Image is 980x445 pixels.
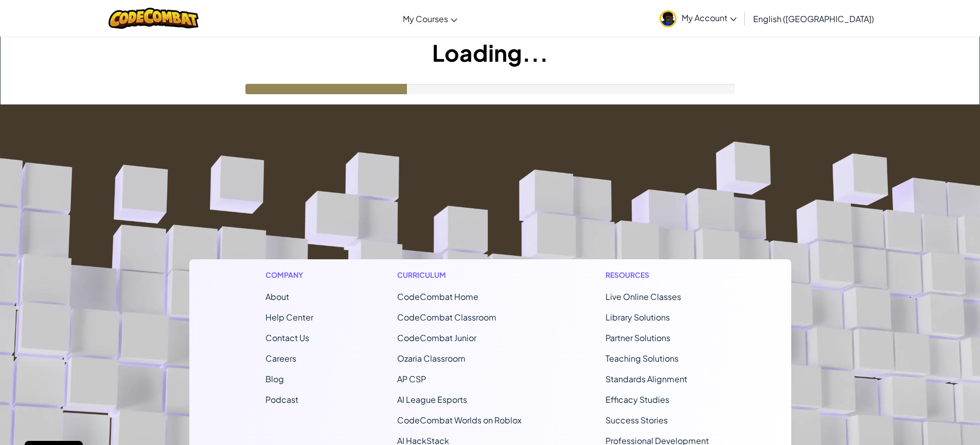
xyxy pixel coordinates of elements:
[605,415,668,425] a: Success Stories
[682,12,737,23] span: My Account
[397,394,467,405] a: AI League Esports
[265,332,309,343] span: Contact Us
[397,373,426,384] a: AP CSP
[265,312,313,323] a: Help Center
[654,2,742,34] a: My Account
[605,373,687,384] a: Standards Alignment
[397,270,522,280] h1: Curriculum
[605,270,715,280] h1: Resources
[397,415,522,425] a: CodeCombat Worlds on Roblox
[397,291,478,302] span: CodeCombat Home
[265,373,284,384] a: Blog
[109,8,199,29] img: CodeCombat logo
[397,353,466,364] a: Ozaria Classroom
[403,13,448,24] span: My Courses
[660,10,676,27] img: avatar
[605,353,679,364] a: Teaching Solutions
[605,394,669,405] a: Efficacy Studies
[265,291,289,302] a: About
[748,5,879,32] a: English ([GEOGRAPHIC_DATA])
[753,13,874,24] span: English ([GEOGRAPHIC_DATA])
[265,353,296,364] a: Careers
[605,291,681,302] a: Live Online Classes
[397,312,496,323] a: CodeCombat Classroom
[605,312,670,323] a: Library Solutions
[397,332,476,343] a: CodeCombat Junior
[265,394,298,405] a: Podcast
[1,37,979,68] h1: Loading...
[265,270,313,280] h1: Company
[605,332,670,343] a: Partner Solutions
[398,5,462,32] a: My Courses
